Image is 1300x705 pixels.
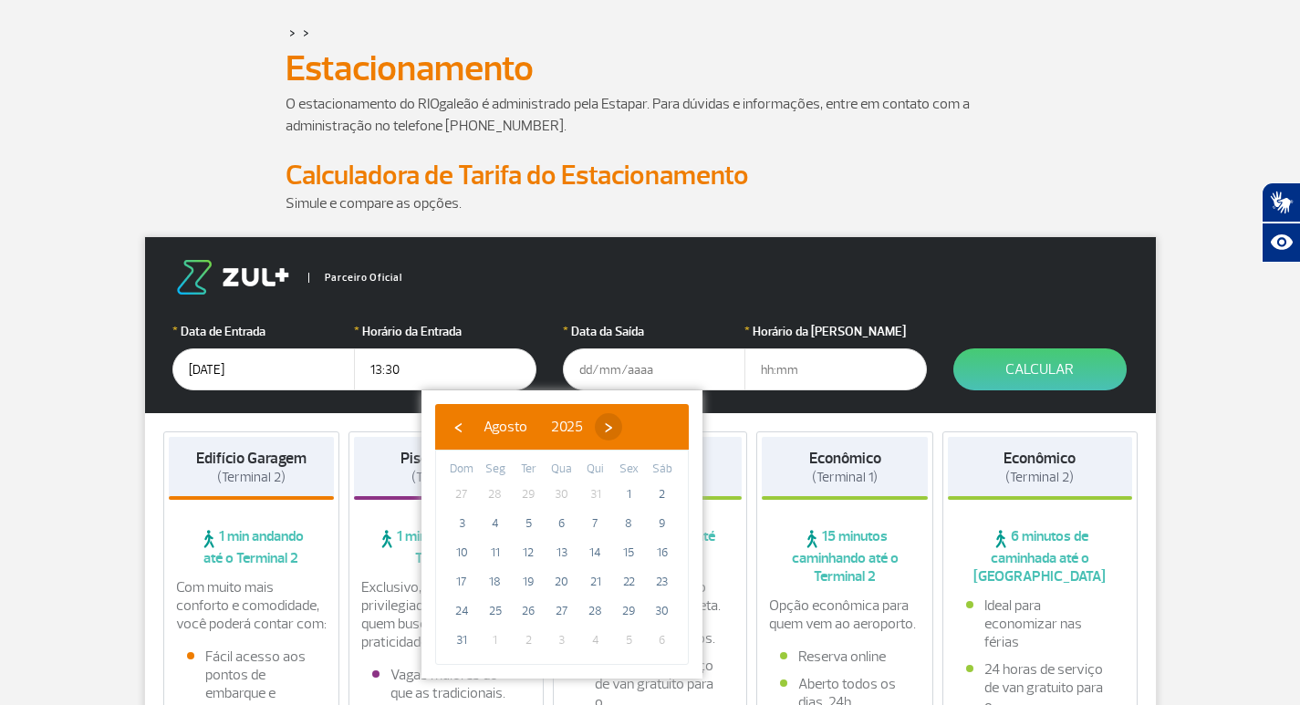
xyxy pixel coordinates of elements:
span: (Terminal 2) [217,469,286,486]
span: 6 minutos de caminhada até o [GEOGRAPHIC_DATA] [948,527,1132,586]
span: (Terminal 2) [1005,469,1074,486]
span: 6 [547,509,577,538]
span: Agosto [484,418,527,436]
span: 1 [481,626,510,655]
input: dd/mm/aaaa [172,348,355,390]
img: logo-zul.png [172,260,293,295]
span: 2025 [551,418,583,436]
span: 22 [614,567,643,596]
input: hh:mm [354,348,536,390]
span: 1 min andando até o Terminal 2 [169,527,335,567]
button: Calcular [953,348,1127,390]
span: 31 [581,480,610,509]
span: 3 [447,509,476,538]
span: 2 [648,480,677,509]
input: dd/mm/aaaa [563,348,745,390]
li: Vagas maiores do que as tradicionais. [372,666,520,702]
span: 26 [514,596,543,626]
span: 27 [447,480,476,509]
span: 6 [648,626,677,655]
span: (Terminal 2) [411,469,480,486]
span: 4 [581,626,610,655]
span: 28 [481,480,510,509]
h1: Estacionamento [286,53,1015,84]
th: weekday [612,460,646,480]
strong: Edifício Garagem [196,449,307,468]
input: hh:mm [744,348,927,390]
span: 18 [481,567,510,596]
th: weekday [578,460,612,480]
span: 1 [614,480,643,509]
th: weekday [645,460,679,480]
a: > [289,22,296,43]
strong: Econômico [809,449,881,468]
th: weekday [445,460,479,480]
label: Horário da Entrada [354,322,536,341]
label: Data da Saída [563,322,745,341]
span: 8 [614,509,643,538]
button: Abrir recursos assistivos. [1262,223,1300,263]
span: 11 [481,538,510,567]
th: weekday [512,460,546,480]
li: Ideal para economizar nas férias [966,596,1114,651]
bs-datepicker-navigation-view: ​ ​ ​ [444,415,622,433]
bs-datepicker-container: calendar [421,390,702,679]
span: 21 [581,567,610,596]
span: 10 [447,538,476,567]
p: Exclusivo, com localização privilegiada e ideal para quem busca conforto e praticidade. [361,578,531,651]
span: 1 min andando até o Terminal 2 [354,527,538,567]
span: 20 [547,567,577,596]
span: 23 [648,567,677,596]
span: 15 minutos caminhando até o Terminal 2 [762,527,928,586]
span: 29 [514,480,543,509]
span: 5 [514,509,543,538]
p: Simule e compare as opções. [286,192,1015,214]
span: 3 [547,626,577,655]
span: 19 [514,567,543,596]
th: weekday [479,460,513,480]
span: 4 [481,509,510,538]
span: 9 [648,509,677,538]
span: 15 [614,538,643,567]
span: 28 [581,596,610,626]
span: 16 [648,538,677,567]
h2: Calculadora de Tarifa do Estacionamento [286,159,1015,192]
span: 2 [514,626,543,655]
button: Agosto [472,413,539,441]
label: Data de Entrada [172,322,355,341]
th: weekday [546,460,579,480]
span: 13 [547,538,577,567]
span: 30 [648,596,677,626]
strong: Econômico [1004,449,1076,468]
div: Plugin de acessibilidade da Hand Talk. [1262,182,1300,263]
button: 2025 [539,413,595,441]
span: 25 [481,596,510,626]
span: 27 [547,596,577,626]
span: 7 [581,509,610,538]
span: Parceiro Oficial [308,273,402,283]
button: Abrir tradutor de língua de sinais. [1262,182,1300,223]
button: › [595,413,622,441]
span: (Terminal 1) [812,469,878,486]
p: O estacionamento do RIOgaleão é administrado pela Estapar. Para dúvidas e informações, entre em c... [286,93,1015,137]
span: 29 [614,596,643,626]
strong: Piso Premium [400,449,491,468]
a: > [303,22,309,43]
label: Horário da [PERSON_NAME] [744,322,927,341]
span: 17 [447,567,476,596]
button: ‹ [444,413,472,441]
span: 30 [547,480,577,509]
p: Com muito mais conforto e comodidade, você poderá contar com: [176,578,328,633]
li: Reserva online [780,648,910,666]
span: 24 [447,596,476,626]
span: 5 [614,626,643,655]
p: Opção econômica para quem vem ao aeroporto. [769,596,920,633]
span: 14 [581,538,610,567]
span: 12 [514,538,543,567]
span: 31 [447,626,476,655]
